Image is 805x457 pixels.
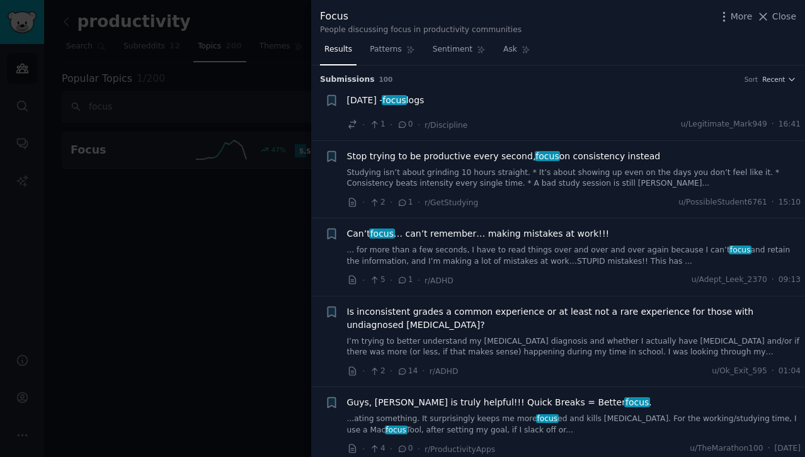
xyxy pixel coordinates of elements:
span: Guys, [PERSON_NAME] is truly helpful!!! Quick Breaks = Better . [347,396,652,409]
span: r/Discipline [425,121,467,130]
span: Close [772,10,796,23]
span: Sentiment [433,44,472,55]
span: u/Adept_Leek_2370 [692,274,767,286]
span: 4 [369,443,385,454]
span: u/Legitimate_Mark949 [681,119,767,130]
span: · [362,443,365,456]
span: · [768,443,770,454]
div: Focus [320,9,522,25]
span: 2 [369,197,385,208]
span: · [418,274,420,287]
a: ...ating something. It surprisingly keeps me morefocused and kills [MEDICAL_DATA]. For the workin... [347,414,801,436]
span: focus [385,426,408,434]
span: · [390,274,392,287]
span: u/TheMarathon100 [690,443,763,454]
span: 09:13 [779,274,801,286]
span: r/GetStudying [425,198,478,207]
a: ... for more than a few seconds, I have to read things over and over and over again because I can... [347,245,801,267]
span: u/Ok_Exit_595 [712,366,767,377]
a: Sentiment [428,40,490,65]
a: Is inconsistent grades a common experience or at least not a rare experience for those with undia... [347,305,801,332]
span: · [418,118,420,132]
span: focus [535,151,561,161]
span: · [362,274,365,287]
span: Stop trying to be productive every second, on consistency instead [347,150,661,163]
span: r/ProductivityApps [425,445,495,454]
a: Stop trying to be productive every second,focuson consistency instead [347,150,661,163]
span: Submission s [320,74,375,86]
a: Guys, [PERSON_NAME] is truly helpful!!! Quick Breaks = Betterfocus. [347,396,652,409]
span: · [390,196,392,209]
a: Can’tfocus… can’t remember… making mistakes at work!!! [347,227,610,240]
div: People discussing focus in productivity communities [320,25,522,36]
span: 100 [379,76,393,83]
span: · [390,118,392,132]
span: 5 [369,274,385,286]
span: [DATE] - logs [347,94,425,107]
span: 15:10 [779,197,801,208]
span: 01:04 [779,366,801,377]
button: Close [756,10,796,23]
span: Patterns [370,44,401,55]
span: Can’t … can’t remember… making mistakes at work!!! [347,227,610,240]
span: 0 [397,119,413,130]
span: · [418,196,420,209]
span: More [731,10,753,23]
button: More [717,10,753,23]
span: 1 [397,274,413,286]
span: r/ADHD [430,367,459,376]
span: · [362,118,365,132]
span: · [362,364,365,378]
span: focus [382,95,408,105]
span: [DATE] [775,443,801,454]
span: · [390,364,392,378]
span: 0 [397,443,413,454]
button: Recent [762,75,796,84]
span: 2 [369,366,385,377]
span: Ask [503,44,517,55]
span: 1 [397,197,413,208]
a: Ask [499,40,535,65]
span: focus [536,414,559,423]
span: focus [729,245,751,254]
span: · [418,443,420,456]
span: focus [369,228,395,239]
span: · [772,366,774,377]
span: Recent [762,75,785,84]
span: focus [624,397,650,407]
span: Results [324,44,352,55]
span: · [390,443,392,456]
span: · [772,119,774,130]
span: · [772,197,774,208]
span: 16:41 [779,119,801,130]
span: u/PossibleStudent6761 [678,197,767,208]
a: I’m trying to better understand my [MEDICAL_DATA] diagnosis and whether I actually have [MEDICAL_... [347,336,801,358]
span: 1 [369,119,385,130]
span: · [362,196,365,209]
div: Sort [745,75,758,84]
span: 14 [397,366,418,377]
a: Results [320,40,357,65]
span: · [772,274,774,286]
a: [DATE] -focuslogs [347,94,425,107]
a: Patterns [365,40,419,65]
span: · [422,364,425,378]
a: Studying isn’t about grinding 10 hours straight. * It’s about showing up even on the days you don... [347,167,801,189]
span: r/ADHD [425,276,454,285]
